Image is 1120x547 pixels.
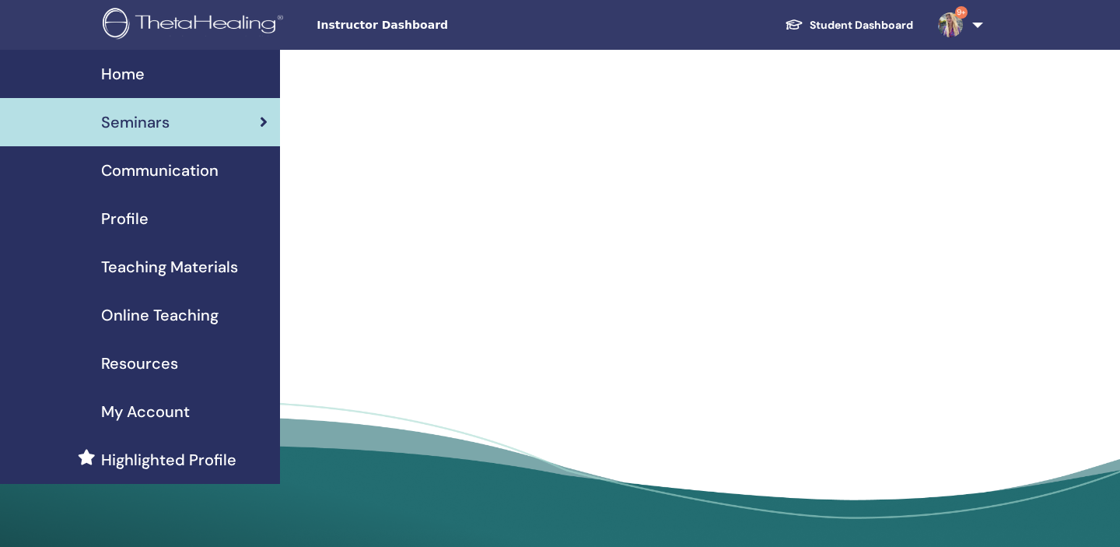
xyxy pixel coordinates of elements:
[101,110,170,134] span: Seminars
[101,352,178,375] span: Resources
[101,159,219,182] span: Communication
[103,8,289,43] img: logo.png
[317,17,550,33] span: Instructor Dashboard
[938,12,963,37] img: default.jpg
[785,18,803,31] img: graduation-cap-white.svg
[101,62,145,86] span: Home
[772,11,926,40] a: Student Dashboard
[101,400,190,423] span: My Account
[101,255,238,279] span: Teaching Materials
[101,207,149,230] span: Profile
[101,303,219,327] span: Online Teaching
[101,448,236,472] span: Highlighted Profile
[955,6,968,19] span: 9+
